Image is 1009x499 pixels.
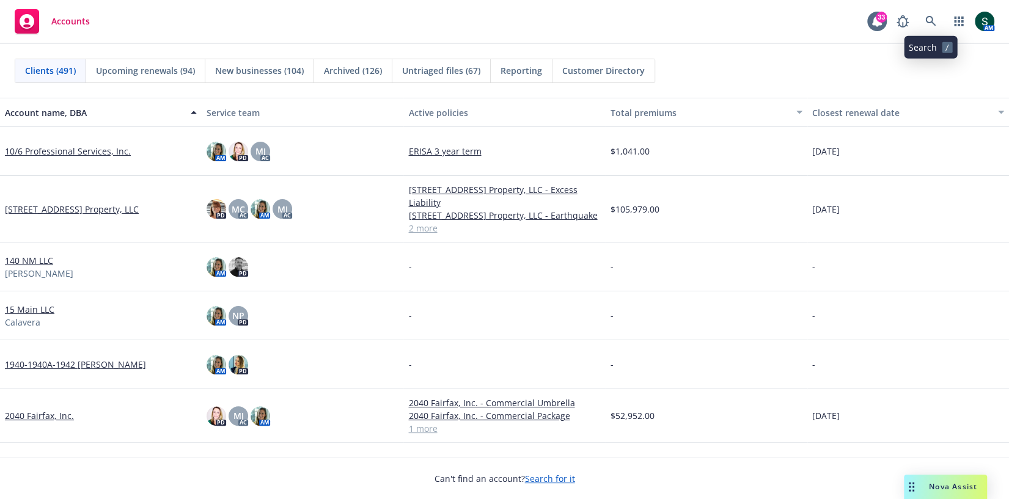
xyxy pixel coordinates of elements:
[408,209,600,222] a: [STREET_ADDRESS] Property, LLC - Earthquake
[229,257,248,277] img: photo
[25,64,76,77] span: Clients (491)
[812,203,840,216] span: [DATE]
[408,409,600,422] a: 2040 Fairfax, Inc. - Commercial Package
[562,64,645,77] span: Customer Directory
[5,409,74,422] a: 2040 Fairfax, Inc.
[408,106,600,119] div: Active policies
[251,199,270,219] img: photo
[876,12,887,23] div: 33
[919,9,943,34] a: Search
[229,142,248,161] img: photo
[207,306,226,326] img: photo
[408,145,600,158] a: ERISA 3 year term
[402,64,480,77] span: Untriaged files (67)
[890,9,915,34] a: Report a Bug
[904,475,919,499] div: Drag to move
[5,106,183,119] div: Account name, DBA
[904,475,987,499] button: Nova Assist
[233,409,244,422] span: MJ
[408,222,600,235] a: 2 more
[501,64,542,77] span: Reporting
[975,12,994,31] img: photo
[611,409,655,422] span: $52,952.00
[5,303,54,316] a: 15 Main LLC
[435,472,575,485] span: Can't find an account?
[403,98,605,127] button: Active policies
[96,64,195,77] span: Upcoming renewals (94)
[10,4,95,38] a: Accounts
[611,260,614,273] span: -
[207,199,226,219] img: photo
[229,355,248,374] img: photo
[812,145,840,158] span: [DATE]
[207,406,226,426] img: photo
[525,473,575,484] a: Search for it
[606,98,807,127] button: Total premiums
[251,406,270,426] img: photo
[812,106,991,119] div: Closest renewal date
[611,203,659,216] span: $105,979.00
[255,145,266,158] span: MJ
[807,98,1009,127] button: Closest renewal date
[5,254,53,267] a: 140 NM LLC
[232,309,244,322] span: NP
[611,309,614,322] span: -
[232,203,245,216] span: MC
[611,358,614,371] span: -
[51,16,90,26] span: Accounts
[812,309,815,322] span: -
[408,183,600,209] a: [STREET_ADDRESS] Property, LLC - Excess Liability
[812,409,840,422] span: [DATE]
[812,260,815,273] span: -
[611,106,789,119] div: Total premiums
[207,355,226,374] img: photo
[207,142,226,161] img: photo
[929,481,977,492] span: Nova Assist
[5,358,146,371] a: 1940-1940A-1942 [PERSON_NAME]
[5,267,73,280] span: [PERSON_NAME]
[202,98,403,127] button: Service team
[207,257,226,277] img: photo
[5,145,131,158] a: 10/6 Professional Services, Inc.
[324,64,382,77] span: Archived (126)
[408,422,600,435] a: 1 more
[408,309,411,322] span: -
[812,358,815,371] span: -
[408,396,600,409] a: 2040 Fairfax, Inc. - Commercial Umbrella
[408,358,411,371] span: -
[947,9,971,34] a: Switch app
[207,106,398,119] div: Service team
[5,316,40,329] span: Calavera
[5,203,139,216] a: [STREET_ADDRESS] Property, LLC
[215,64,304,77] span: New businesses (104)
[611,145,650,158] span: $1,041.00
[408,260,411,273] span: -
[277,203,288,216] span: MJ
